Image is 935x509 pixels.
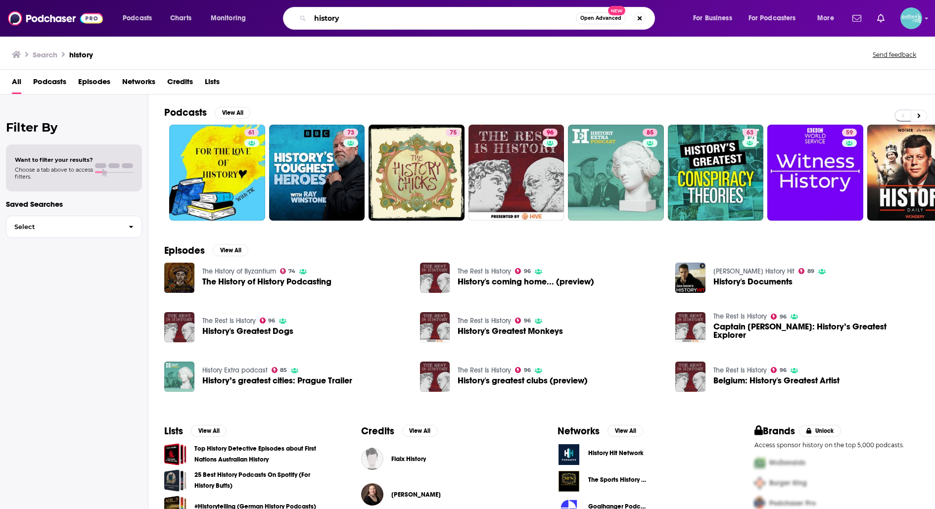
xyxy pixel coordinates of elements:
[558,443,723,466] a: History Hit Network logoHistory Hit Network
[361,483,383,506] img: Michelle Hamilton
[515,367,531,373] a: 96
[543,129,558,137] a: 96
[468,125,564,221] a: 96
[524,269,531,274] span: 96
[391,491,441,499] a: Michelle Hamilton
[164,443,187,465] a: Top History Detective Episodes about First Nations Australian History
[643,129,657,137] a: 85
[361,443,526,475] button: Flaix HistoryFlaix History
[310,10,576,26] input: Search podcasts, credits, & more...
[420,263,450,293] img: History's coming home... (preview)
[292,7,664,30] div: Search podcasts, credits, & more...
[164,106,250,119] a: PodcastsView All
[817,11,834,25] span: More
[446,129,461,137] a: 75
[767,125,863,221] a: 59
[164,244,248,257] a: EpisodesView All
[202,327,293,335] span: History's Greatest Dogs
[213,244,248,256] button: View All
[608,425,643,437] button: View All
[754,425,795,437] h2: Brands
[675,362,705,392] img: Belgium: History's Greatest Artist
[568,125,664,221] a: 85
[900,7,922,29] span: Logged in as JessicaPellien
[458,278,594,286] span: History's coming home... (preview)
[748,11,796,25] span: For Podcasters
[848,10,865,27] a: Show notifications dropdown
[123,11,152,25] span: Podcasts
[743,129,757,137] a: 63
[169,125,265,221] a: 61
[15,156,93,163] span: Want to filter your results?
[280,368,287,372] span: 85
[164,362,194,392] img: History’s greatest cities: Prague Trailer
[647,128,654,138] span: 85
[347,128,354,138] span: 73
[524,319,531,323] span: 96
[170,11,191,25] span: Charts
[420,312,450,342] img: History's Greatest Monkeys
[244,129,259,137] a: 61
[391,455,426,463] a: Flaix History
[202,376,352,385] span: History’s greatest cities: Prague Trailer
[558,470,723,493] a: The Sports History Network logoThe Sports History Network
[799,425,841,437] button: Unlock
[870,50,919,59] button: Send feedback
[515,318,531,324] a: 96
[202,267,276,276] a: The History of Byzantium
[202,366,268,374] a: History Extra podcast
[558,443,580,466] img: History Hit Network logo
[675,312,705,342] img: Captain Cook: History’s Greatest Explorer
[900,7,922,29] img: User Profile
[450,128,457,138] span: 75
[458,376,588,385] span: History's greatest clubs (preview)
[713,312,767,321] a: The Rest Is History
[713,278,793,286] a: History's Documents
[164,312,194,342] img: History's Greatest Dogs
[164,263,194,293] img: The History of History Podcasting
[754,441,920,449] p: Access sponsor history on the top 5,000 podcasts.
[122,74,155,94] span: Networks
[204,10,259,26] button: open menu
[558,425,643,437] a: NetworksView All
[211,11,246,25] span: Monitoring
[713,376,840,385] span: Belgium: History's Greatest Artist
[391,491,441,499] span: [PERSON_NAME]
[202,317,256,325] a: The Rest Is History
[361,448,383,470] img: Flaix History
[713,323,919,339] span: Captain [PERSON_NAME]: History’s Greatest Explorer
[69,50,93,59] h3: history
[164,469,187,492] a: 25 Best History Podcasts On Spotify (For History Buffs)
[713,366,767,374] a: The Rest Is History
[458,366,511,374] a: The Rest Is History
[750,473,769,493] img: Second Pro Logo
[205,74,220,94] a: Lists
[167,74,193,94] a: Credits
[693,11,732,25] span: For Business
[78,74,110,94] a: Episodes
[458,327,563,335] a: History's Greatest Monkeys
[164,425,227,437] a: ListsView All
[558,425,600,437] h2: Networks
[747,128,753,138] span: 63
[807,269,814,274] span: 89
[769,499,816,508] span: Podchaser Pro
[369,125,465,221] a: 75
[33,74,66,94] a: Podcasts
[769,459,805,467] span: McDonalds
[842,129,857,137] a: 59
[558,470,580,493] img: The Sports History Network logo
